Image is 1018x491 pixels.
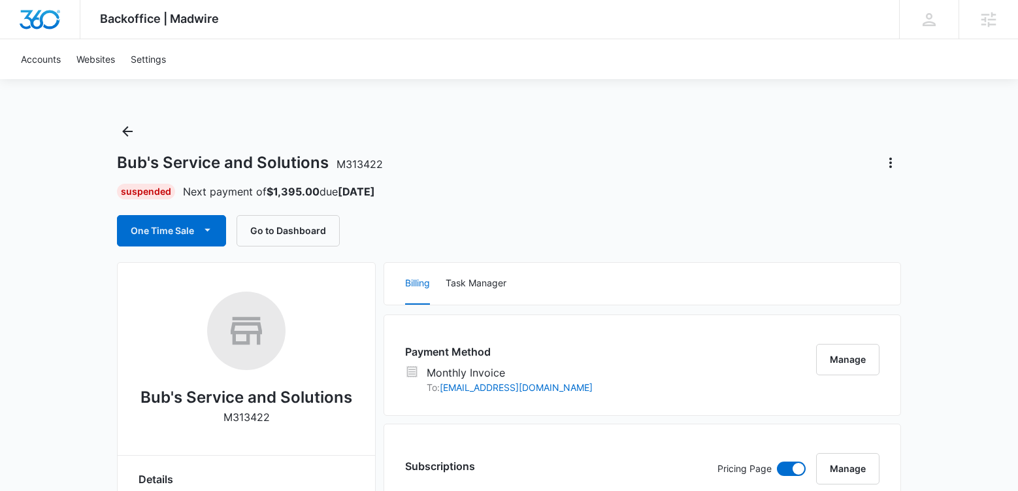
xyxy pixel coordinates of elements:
p: To: [427,381,593,394]
button: Task Manager [446,263,506,305]
button: Manage [816,453,879,484]
h1: Bub's Service and Solutions [117,153,383,173]
div: Suspended [117,184,175,199]
span: Backoffice | Madwire [100,12,219,25]
p: Next payment of due [183,184,375,199]
button: Actions [880,152,901,173]
button: Manage [816,344,879,375]
button: Go to Dashboard [237,215,340,246]
strong: [DATE] [338,185,375,198]
strong: $1,395.00 [267,185,320,198]
a: [EMAIL_ADDRESS][DOMAIN_NAME] [440,382,593,393]
p: Monthly Invoice [427,365,593,381]
h3: Payment Method [405,344,593,360]
span: M313422 [337,158,383,171]
button: Billing [405,263,430,305]
h3: Subscriptions [405,458,475,474]
button: One Time Sale [117,215,226,246]
a: Settings [123,39,174,79]
span: Details [139,471,173,487]
button: Back [117,121,138,142]
a: Websites [69,39,123,79]
p: Pricing Page [717,462,772,476]
p: M313422 [223,409,270,425]
a: Accounts [13,39,69,79]
h2: Bub's Service and Solutions [140,386,352,409]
